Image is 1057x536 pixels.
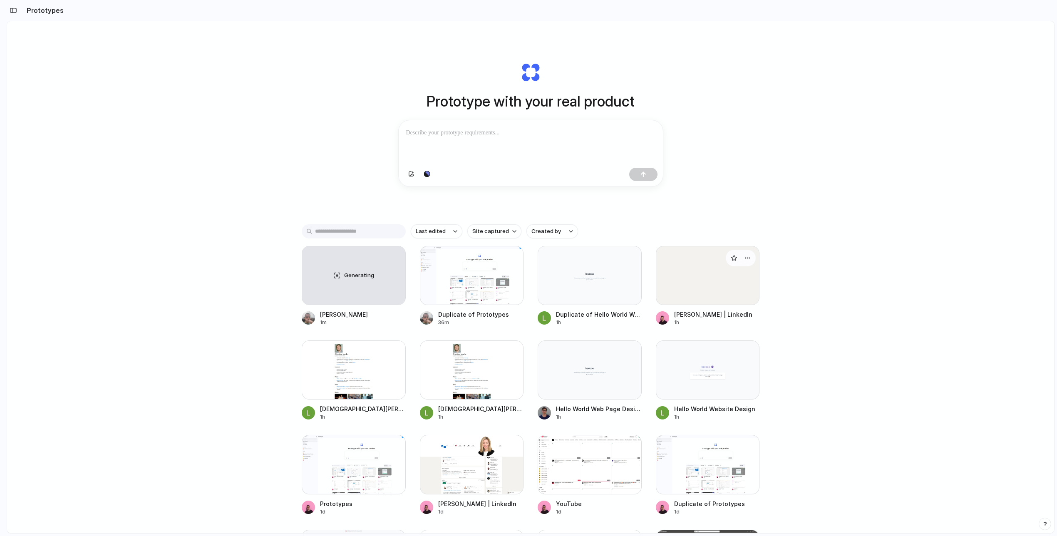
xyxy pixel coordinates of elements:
[302,340,406,421] a: Christian Iacullo[DEMOGRAPHIC_DATA][PERSON_NAME]1h
[411,224,462,238] button: Last edited
[538,246,642,326] a: Duplicate of Hello World Web Page DesignDuplicate of Hello World Web Page Design1h
[438,404,524,413] div: [DEMOGRAPHIC_DATA][PERSON_NAME]
[538,435,642,515] a: YouTubeYouTube1d
[656,435,760,515] a: Duplicate of PrototypesDuplicate of Prototypes1d
[674,413,755,421] div: 1h
[556,310,642,319] div: Duplicate of Hello World Web Page Design
[420,340,524,421] a: Christian Iacullo[DEMOGRAPHIC_DATA][PERSON_NAME]1h
[556,404,642,413] div: Hello World Web Page Design
[320,404,406,413] div: [DEMOGRAPHIC_DATA][PERSON_NAME]
[674,404,755,413] div: Hello World Website Design
[438,508,516,516] div: 1d
[674,310,752,319] div: [PERSON_NAME] | LinkedIn
[438,310,509,319] div: Duplicate of Prototypes
[302,246,406,326] a: Generating[PERSON_NAME]1m
[438,499,516,508] div: [PERSON_NAME] | LinkedIn
[320,413,406,421] div: 1h
[674,508,745,516] div: 1d
[302,435,406,515] a: PrototypesPrototypes1d
[526,224,578,238] button: Created by
[472,227,509,236] span: Site captured
[531,227,561,236] span: Created by
[438,319,509,326] div: 36m
[438,413,524,421] div: 1h
[420,435,524,515] a: Carrie Wheeler | LinkedIn[PERSON_NAME] | LinkedIn1d
[427,90,635,112] h1: Prototype with your real product
[556,413,642,421] div: 1h
[23,5,64,15] h2: Prototypes
[416,227,446,236] span: Last edited
[674,499,745,508] div: Duplicate of Prototypes
[467,224,521,238] button: Site captured
[656,340,760,421] a: Hello World Website DesignHello World Website Design1h
[344,271,374,280] span: Generating
[538,340,642,421] a: Hello World Web Page DesignHello World Web Page Design1h
[420,246,524,326] a: Duplicate of PrototypesDuplicate of Prototypes36m
[320,508,352,516] div: 1d
[556,508,582,516] div: 1d
[320,499,352,508] div: Prototypes
[556,319,642,326] div: 1h
[656,246,760,326] a: Carrie Wheeler | LinkedIn[PERSON_NAME] | LinkedIn1h
[320,319,368,326] div: 1m
[556,499,582,508] div: YouTube
[320,310,368,319] div: [PERSON_NAME]
[674,319,752,326] div: 1h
